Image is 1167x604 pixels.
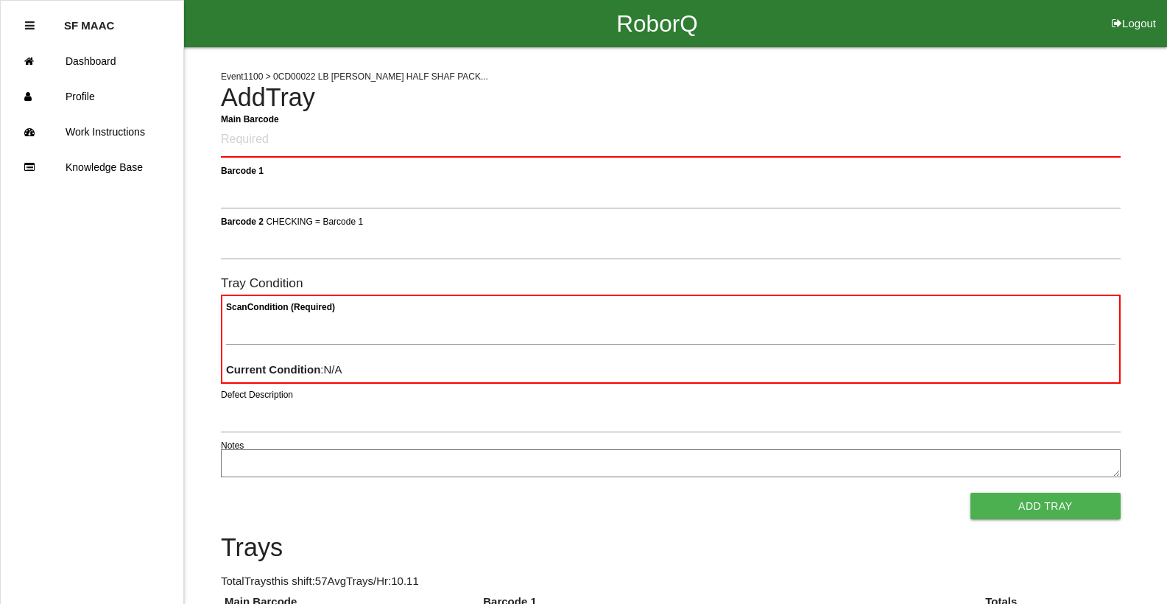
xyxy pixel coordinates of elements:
label: Notes [221,439,244,452]
span: CHECKING = Barcode 1 [266,216,363,226]
p: SF MAAC [64,8,114,32]
h4: Add Tray [221,84,1121,112]
span: Event 1100 > 0CD00022 LB [PERSON_NAME] HALF SHAF PACK... [221,71,488,82]
button: Add Tray [970,493,1121,519]
b: Scan Condition (Required) [226,302,335,312]
b: Current Condition [226,363,320,376]
a: Work Instructions [1,114,183,150]
a: Knowledge Base [1,150,183,185]
p: Total Trays this shift: 57 Avg Trays /Hr: 10.11 [221,573,1121,590]
b: Barcode 2 [221,216,264,226]
h6: Tray Condition [221,276,1121,290]
input: Required [221,123,1121,158]
div: Close [25,8,35,43]
label: Defect Description [221,388,293,401]
b: Barcode 1 [221,165,264,175]
a: Dashboard [1,43,183,79]
a: Profile [1,79,183,114]
h4: Trays [221,534,1121,562]
span: : N/A [226,363,342,376]
b: Main Barcode [221,113,279,124]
